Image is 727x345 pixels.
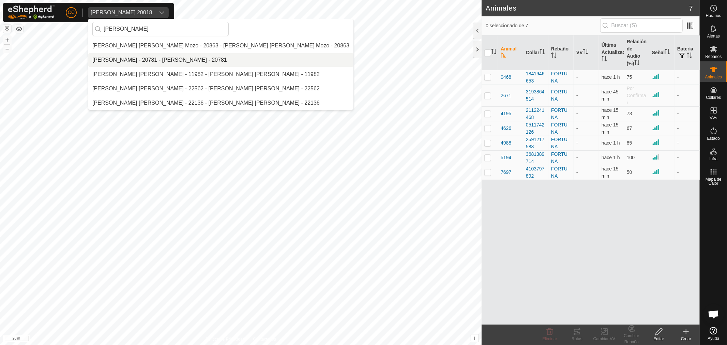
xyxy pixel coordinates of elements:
[88,82,353,95] li: Miguel Angel Rodriguez Corral - 22562
[645,336,672,342] div: Editar
[602,122,619,135] span: 26 sept 2025, 12:04
[627,140,632,146] span: 85
[706,14,721,18] span: Horarios
[599,35,624,70] th: Última Actualización
[708,336,720,341] span: Ayuda
[526,165,546,180] div: 4103797892
[563,336,591,342] div: Rutas
[3,45,11,53] button: –
[88,7,155,18] span: Esteban Blanco Blanco 20018
[576,125,578,131] app-display-virtual-paddock-transition: -
[705,75,722,79] span: Animales
[618,333,645,345] div: Cambiar Rebaño
[602,107,619,120] span: 26 sept 2025, 12:04
[707,34,720,38] span: Alertas
[576,155,578,160] app-display-virtual-paddock-transition: -
[652,138,660,146] img: Intensidad de Señal
[501,169,511,176] span: 7697
[591,336,618,342] div: Cambiar VV
[627,125,632,131] span: 67
[253,336,276,342] a: Contáctenos
[706,95,721,100] span: Collares
[703,304,724,325] div: Chat abierto
[3,25,11,33] button: Restablecer Mapa
[498,35,523,70] th: Animal
[491,50,497,55] p-sorticon: Activar para ordenar
[501,110,511,117] span: 4195
[700,324,727,343] a: Ayuda
[551,121,571,136] div: FORTUNA
[574,35,599,70] th: VV
[486,4,689,12] h2: Animales
[652,72,660,80] img: Intensidad de Señal
[702,177,725,185] span: Mapa de Calor
[526,151,546,165] div: 3681389714
[602,140,620,146] span: 26 sept 2025, 10:34
[155,7,169,18] div: dropdown trigger
[627,86,646,105] span: Por Confirmar
[602,155,620,160] span: 26 sept 2025, 10:34
[624,35,649,70] th: Relación de Audio (%)
[672,336,700,342] div: Crear
[206,336,245,342] a: Política de Privacidad
[92,85,320,93] div: [PERSON_NAME] [PERSON_NAME] - 22562 - [PERSON_NAME] [PERSON_NAME] - 22562
[689,3,693,13] span: 7
[88,39,353,110] ul: Option List
[551,54,557,59] p-sorticon: Activar para ordenar
[687,54,692,59] p-sorticon: Activar para ordenar
[88,96,353,110] li: Miguel Angel Sanchez Duran - 22136
[583,50,588,55] p-sorticon: Activar para ordenar
[600,18,683,33] input: Buscar (S)
[526,136,546,150] div: 2591217588
[501,154,511,161] span: 5194
[501,92,511,99] span: 2671
[602,74,620,80] span: 26 sept 2025, 10:34
[675,165,700,180] td: -
[92,42,349,50] div: [PERSON_NAME] [PERSON_NAME] Mozo - 20863 - [PERSON_NAME] [PERSON_NAME] Mozo - 20863
[602,89,619,102] span: 26 sept 2025, 11:34
[526,88,546,103] div: 3193864514
[675,35,700,70] th: Batería
[3,36,11,44] button: +
[92,56,227,64] div: [PERSON_NAME] - 20781 - [PERSON_NAME] - 20781
[8,5,55,19] img: Logo Gallagher
[551,151,571,165] div: FORTUNA
[576,140,578,146] app-display-virtual-paddock-transition: -
[627,74,632,80] span: 75
[652,109,660,117] img: Intensidad de Señal
[627,111,632,116] span: 73
[649,35,675,70] th: Señal
[551,136,571,150] div: FORTUNA
[551,88,571,103] div: FORTUNA
[523,35,548,70] th: Collar
[501,54,506,59] p-sorticon: Activar para ordenar
[501,125,511,132] span: 4626
[602,166,619,179] span: 26 sept 2025, 12:04
[91,10,152,15] div: [PERSON_NAME] 20018
[652,90,660,99] img: Intensidad de Señal
[542,336,557,341] span: Eliminar
[634,61,640,66] p-sorticon: Activar para ordenar
[675,150,700,165] td: -
[551,70,571,85] div: FORTUNA
[705,55,722,59] span: Rebaños
[68,9,75,16] span: CC
[501,74,511,81] span: 0468
[627,169,632,175] span: 50
[652,123,660,132] img: Intensidad de Señal
[576,93,578,98] app-display-virtual-paddock-transition: -
[627,155,635,160] span: 100
[707,136,720,140] span: Estado
[576,169,578,175] app-display-virtual-paddock-transition: -
[540,50,545,55] p-sorticon: Activar para ordenar
[652,153,660,161] img: Intensidad de Señal
[652,167,660,176] img: Intensidad de Señal
[675,121,700,136] td: -
[501,139,511,147] span: 4988
[675,85,700,106] td: -
[551,165,571,180] div: FORTUNA
[548,35,574,70] th: Rebaño
[710,116,717,120] span: VVs
[15,25,23,33] button: Capas del Mapa
[551,107,571,121] div: FORTUNA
